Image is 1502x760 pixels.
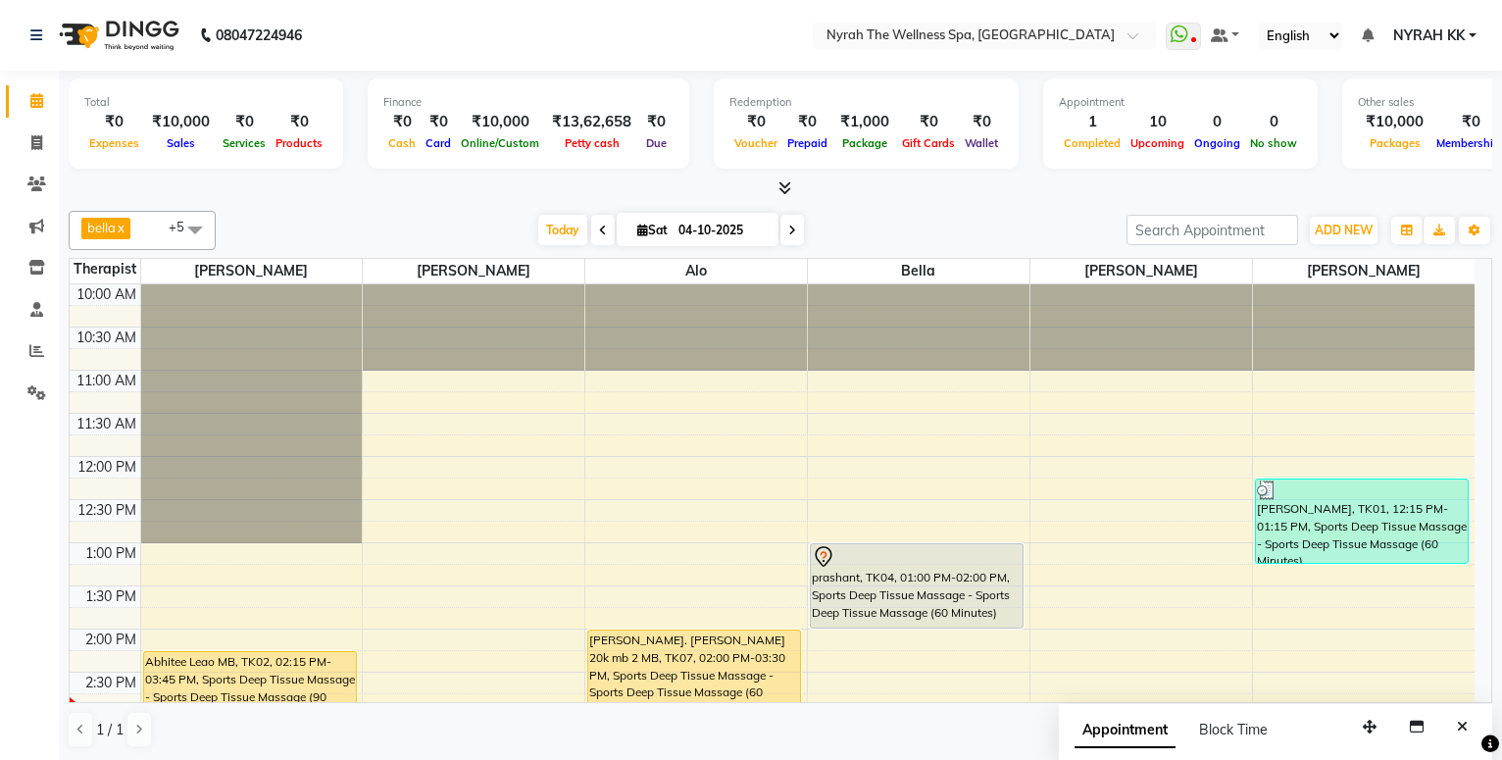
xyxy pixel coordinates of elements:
div: 12:00 PM [74,457,140,478]
div: ₹10,000 [456,111,544,133]
div: ₹10,000 [1358,111,1431,133]
div: ₹0 [782,111,832,133]
span: Card [421,136,456,150]
span: Petty cash [560,136,625,150]
span: 1 / 1 [96,720,124,740]
div: ₹0 [218,111,271,133]
button: ADD NEW [1310,217,1377,244]
div: Finance [383,94,674,111]
span: alo [585,259,807,283]
div: Appointment [1059,94,1302,111]
span: NYRAH KK [1393,25,1465,46]
span: Due [641,136,672,150]
span: [PERSON_NAME] [363,259,584,283]
span: [PERSON_NAME] [1030,259,1252,283]
span: Upcoming [1126,136,1189,150]
img: logo [50,8,184,63]
div: Total [84,94,327,111]
span: Products [271,136,327,150]
div: ₹1,000 [832,111,897,133]
span: Package [837,136,892,150]
span: Sat [632,223,673,237]
b: 08047224946 [216,8,302,63]
div: [PERSON_NAME]. [PERSON_NAME] 20k mb 2 MB, TK07, 02:00 PM-03:30 PM, Sports Deep Tissue Massage - S... [588,631,800,757]
span: Cash [383,136,421,150]
div: ₹0 [271,111,327,133]
div: ₹0 [639,111,674,133]
span: Sales [162,136,200,150]
div: ₹0 [960,111,1003,133]
div: 1 [1059,111,1126,133]
span: bella [87,220,116,235]
div: prashant, TK04, 01:00 PM-02:00 PM, Sports Deep Tissue Massage - Sports Deep Tissue Massage (60 Mi... [811,544,1023,628]
div: 0 [1245,111,1302,133]
span: Block Time [1199,721,1268,738]
span: [PERSON_NAME] [1253,259,1475,283]
div: ₹0 [84,111,144,133]
div: 10 [1126,111,1189,133]
span: Prepaid [782,136,832,150]
button: Close [1448,712,1477,742]
span: Services [218,136,271,150]
div: 1:30 PM [81,586,140,607]
div: 1:00 PM [81,543,140,564]
span: Gift Cards [897,136,960,150]
span: Today [538,215,587,245]
span: [PERSON_NAME] [141,259,363,283]
div: ₹0 [383,111,421,133]
span: Packages [1365,136,1426,150]
div: ₹0 [897,111,960,133]
span: No show [1245,136,1302,150]
input: Search Appointment [1126,215,1298,245]
span: +5 [169,219,199,234]
div: Therapist [70,259,140,279]
div: ₹10,000 [144,111,218,133]
div: 12:30 PM [74,500,140,521]
span: Voucher [729,136,782,150]
div: 10:00 AM [73,284,140,305]
div: Redemption [729,94,1003,111]
div: ₹0 [729,111,782,133]
input: 2025-10-04 [673,216,771,245]
span: bella [808,259,1029,283]
div: 10:30 AM [73,328,140,348]
a: x [116,220,125,235]
span: Ongoing [1189,136,1245,150]
div: ₹0 [421,111,456,133]
span: Online/Custom [456,136,544,150]
div: 2:00 PM [81,630,140,650]
div: 0 [1189,111,1245,133]
div: 11:00 AM [73,371,140,391]
span: Appointment [1075,713,1176,748]
div: 11:30 AM [73,414,140,434]
div: [PERSON_NAME], TK01, 12:15 PM-01:15 PM, Sports Deep Tissue Massage - Sports Deep Tissue Massage (... [1256,480,1469,563]
div: ₹13,62,658 [544,111,639,133]
span: Wallet [960,136,1003,150]
span: ADD NEW [1315,223,1373,237]
span: Completed [1059,136,1126,150]
span: Expenses [84,136,144,150]
div: 2:30 PM [81,673,140,693]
